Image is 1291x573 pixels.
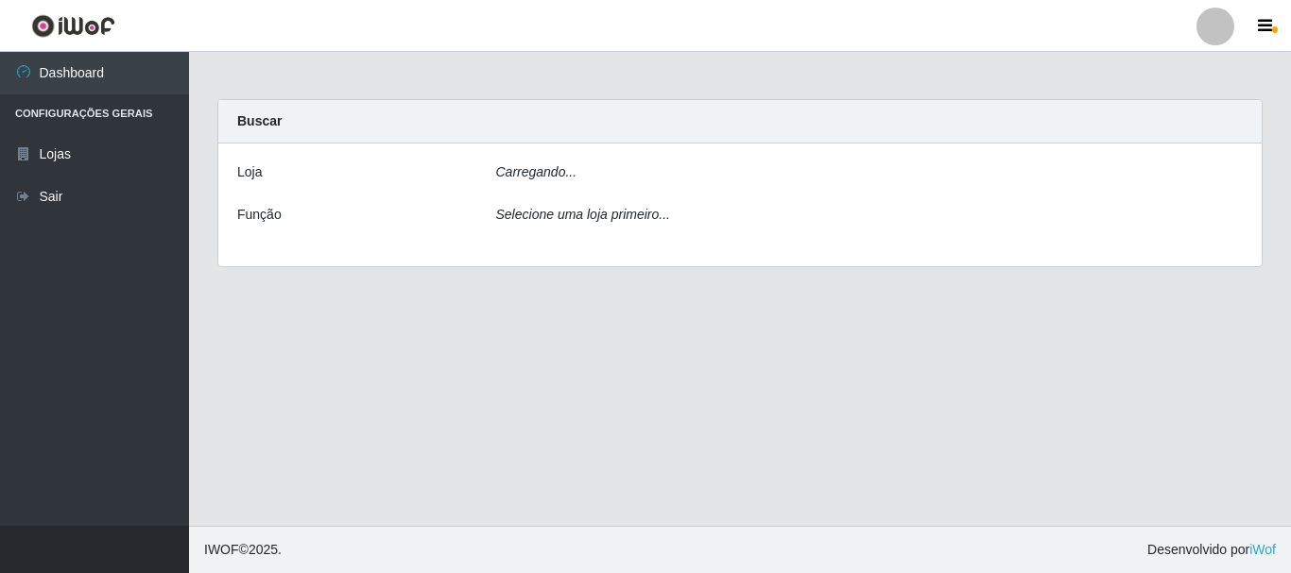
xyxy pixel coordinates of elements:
[1147,540,1276,560] span: Desenvolvido por
[31,14,115,38] img: CoreUI Logo
[204,542,239,557] span: IWOF
[496,207,670,222] i: Selecione uma loja primeiro...
[1249,542,1276,557] a: iWof
[204,540,282,560] span: © 2025 .
[496,164,577,179] i: Carregando...
[237,205,282,225] label: Função
[237,162,262,182] label: Loja
[237,113,282,128] strong: Buscar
